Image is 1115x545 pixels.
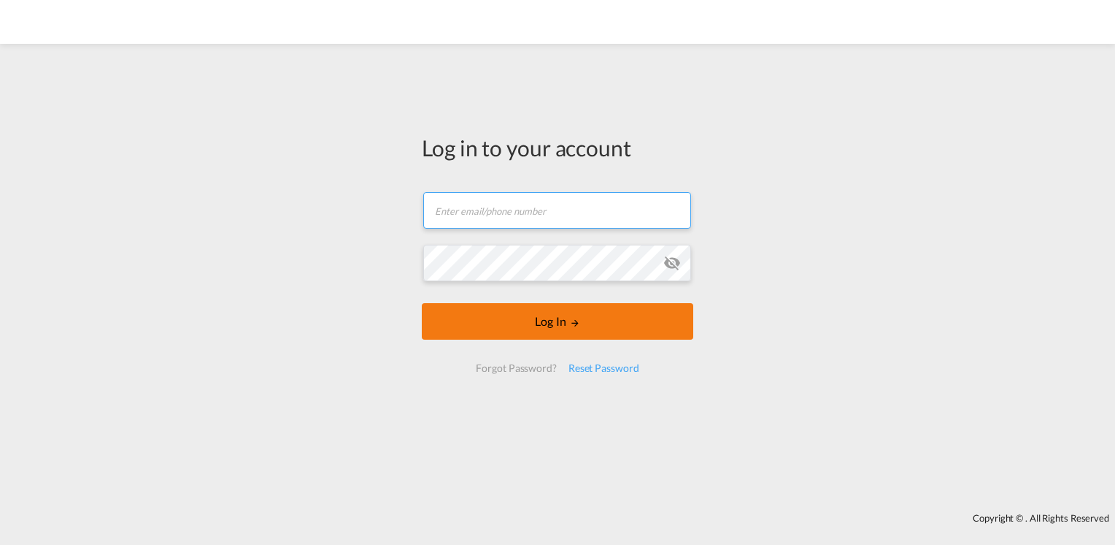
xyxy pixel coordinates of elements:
[423,192,691,229] input: Enter email/phone number
[470,355,562,381] div: Forgot Password?
[422,132,693,163] div: Log in to your account
[563,355,645,381] div: Reset Password
[663,254,681,272] md-icon: icon-eye-off
[422,303,693,340] button: LOGIN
